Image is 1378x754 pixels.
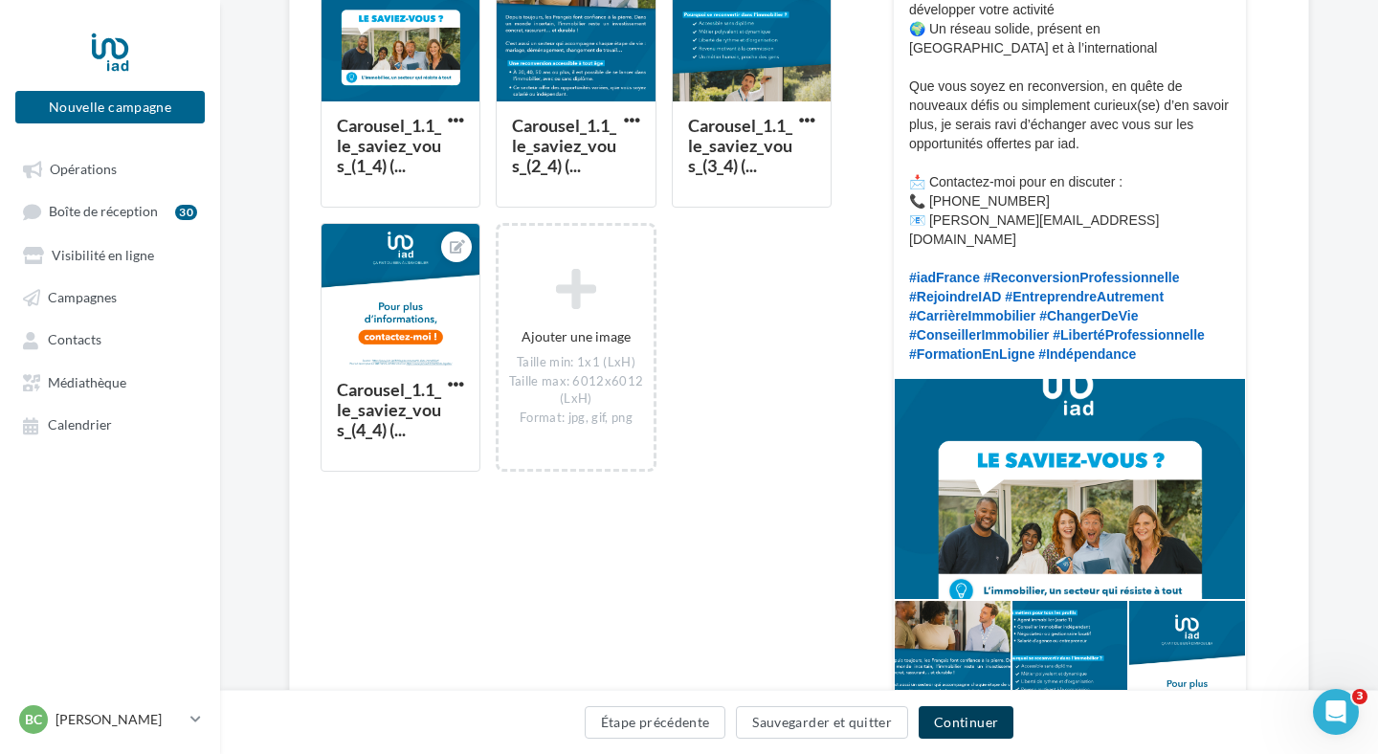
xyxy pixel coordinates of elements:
span: #Indépendance [1038,346,1136,362]
span: #CarrièreImmobilier [909,308,1035,323]
span: Calendrier [48,417,112,433]
span: #LibertéProfessionnelle [1053,327,1205,343]
div: 30 [175,205,197,220]
a: Boîte de réception30 [11,193,209,229]
span: #iadFrance [909,270,980,285]
span: Boîte de réception [49,204,158,220]
button: Sauvegarder et quitter [736,706,908,739]
a: Contacts [11,322,209,356]
span: #RejoindreIAD [909,289,1001,304]
span: #EntreprendreAutrement [1005,289,1164,304]
span: Opérations [50,161,117,177]
span: BC [25,710,42,729]
p: [PERSON_NAME] [56,710,183,729]
button: Nouvelle campagne [15,91,205,123]
span: Médiathèque [48,374,126,390]
span: #FormationEnLigne [909,346,1034,362]
div: Carousel_1.1_le_saviez_vous_(4_4) (... [337,379,441,440]
div: Carousel_1.1_le_saviez_vous_(3_4) (... [688,115,792,176]
a: BC [PERSON_NAME] [15,701,205,738]
button: Étape précédente [585,706,726,739]
a: Opérations [11,151,209,186]
span: #ChangerDeVie [1039,308,1138,323]
button: Continuer [919,706,1013,739]
div: Carousel_1.1_le_saviez_vous_(2_4) (... [512,115,616,176]
span: #ReconversionProfessionnelle [984,270,1180,285]
a: Médiathèque [11,365,209,399]
a: Visibilité en ligne [11,237,209,272]
span: #ConseillerImmobilier [909,327,1049,343]
a: Calendrier [11,407,209,441]
span: Campagnes [48,289,117,305]
div: Carousel_1.1_le_saviez_vous_(1_4) (... [337,115,441,176]
span: Contacts [48,332,101,348]
a: Campagnes [11,279,209,314]
span: Visibilité en ligne [52,247,154,263]
iframe: Intercom live chat [1313,689,1359,735]
span: 3 [1352,689,1367,704]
